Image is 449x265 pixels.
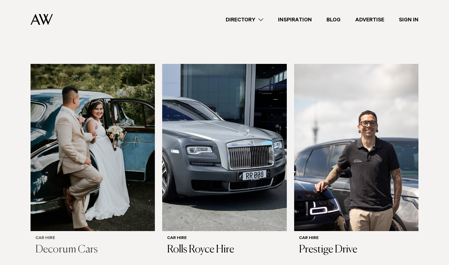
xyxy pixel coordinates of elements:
h6: Car Hire [35,236,150,241]
img: Auckland Weddings Car Hire | Rolls Royce Hire [162,64,287,231]
a: Inspiration [271,16,319,24]
a: Sign In [392,16,426,24]
h3: Prestige Drive [299,244,414,256]
img: Auckland Weddings Logo [31,14,53,25]
img: Auckland Weddings Car Hire | Prestige Drive [294,64,418,231]
a: Advertise [348,16,392,24]
a: Auckland Weddings Car Hire | Rolls Royce Hire Car Hire Rolls Royce Hire [162,64,287,261]
h3: Rolls Royce Hire [167,244,282,256]
img: Auckland Weddings Car Hire | Decorum Cars [31,64,155,231]
a: Auckland Weddings Car Hire | Prestige Drive Car Hire Prestige Drive [294,64,418,261]
a: Directory [218,16,271,24]
h3: Decorum Cars [35,244,150,256]
h6: Car Hire [299,236,414,241]
a: Blog [319,16,348,24]
a: Auckland Weddings Car Hire | Decorum Cars Car Hire Decorum Cars [31,64,155,261]
h6: Car Hire [167,236,282,241]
